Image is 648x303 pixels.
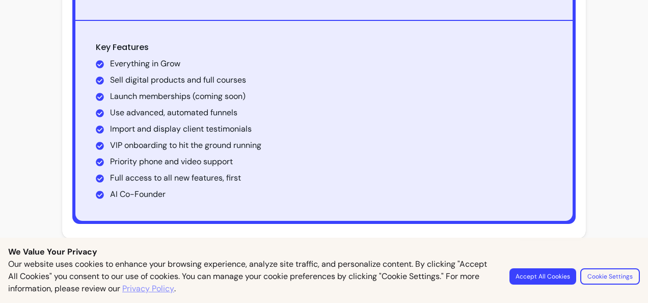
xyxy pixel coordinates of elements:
a: Privacy Policy [122,283,174,295]
li: Import and display client testimonials [110,123,552,135]
li: Full access to all new features, first [110,172,552,184]
li: AI Co-Founder [110,188,552,200]
span: Key Features [96,41,149,53]
button: Cookie Settings [580,268,640,285]
p: We Value Your Privacy [8,246,640,258]
li: Sell digital products and full courses [110,74,552,86]
p: Our website uses cookies to enhance your browsing experience, analyze site traffic, and personali... [8,258,497,295]
li: Priority phone and video support [110,156,552,168]
li: Use advanced, automated funnels [110,107,552,119]
li: Launch memberships (coming soon) [110,90,552,103]
button: Accept All Cookies [509,268,576,285]
li: Everything in Grow [110,58,552,70]
li: VIP onboarding to hit the ground running [110,139,552,151]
